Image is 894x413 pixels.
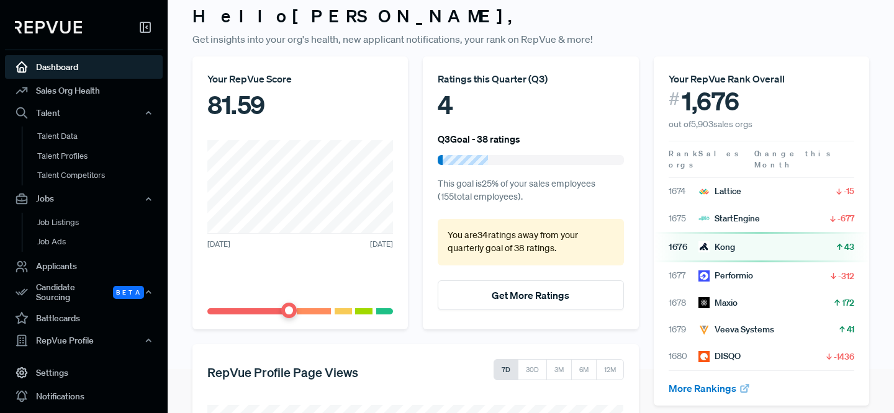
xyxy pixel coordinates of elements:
[22,232,179,252] a: Job Ads
[669,118,752,130] span: out of 5,903 sales orgs
[698,241,710,252] img: Kong
[5,102,163,123] button: Talent
[698,186,710,197] img: Lattice
[546,359,572,380] button: 3M
[669,73,785,85] span: Your RepVue Rank Overall
[698,350,741,363] div: DISQO
[669,212,698,225] span: 1675
[669,350,698,363] span: 1680
[207,86,393,123] div: 81.59
[5,330,163,351] button: RepVue Profile
[669,86,680,112] span: #
[5,361,163,384] a: Settings
[5,79,163,102] a: Sales Org Health
[370,239,393,250] span: [DATE]
[698,351,710,362] img: DISQO
[844,241,854,253] span: 43
[669,323,698,336] span: 1679
[22,213,179,233] a: Job Listings
[438,177,623,204] p: This goal is 25 % of your sales employees ( 155 total employees).
[15,21,82,33] img: RepVue
[698,269,753,282] div: Performio
[834,350,854,363] span: -1436
[22,127,179,146] a: Talent Data
[438,280,623,310] button: Get More Ratings
[5,55,163,79] a: Dashboard
[438,133,520,144] h6: Q3 Goal - 38 ratings
[113,286,144,299] span: Beta
[207,239,230,250] span: [DATE]
[5,189,163,210] button: Jobs
[448,229,613,255] p: You are 34 ratings away from your quarterly goal of 38 ratings .
[669,185,698,198] span: 1674
[669,241,698,254] span: 1676
[438,71,623,86] div: Ratings this Quarter ( Q3 )
[842,296,854,309] span: 172
[698,212,760,225] div: StartEngine
[5,278,163,307] div: Candidate Sourcing
[698,297,710,308] img: Maxio
[838,270,854,282] span: -312
[571,359,597,380] button: 6M
[5,306,163,330] a: Battlecards
[844,185,854,197] span: -15
[5,255,163,278] a: Applicants
[518,359,547,380] button: 30D
[669,148,741,170] span: Sales orgs
[847,323,854,335] span: 41
[698,241,735,254] div: Kong
[192,32,869,47] p: Get insights into your org's health, new applicant notifications, your rank on RepVue & more!
[669,269,698,282] span: 1677
[207,365,358,380] h5: RepVue Profile Page Views
[682,86,739,116] span: 1,676
[192,6,869,27] h3: Hello [PERSON_NAME] ,
[698,270,710,282] img: Performio
[754,148,833,170] span: Change this Month
[698,296,738,309] div: Maxio
[669,148,698,159] span: Rank
[698,185,741,198] div: Lattice
[698,323,774,336] div: Veeva Systems
[438,86,623,123] div: 4
[669,382,751,394] a: More Rankings
[838,212,854,224] span: -677
[698,324,710,335] img: Veeva Systems
[669,296,698,309] span: 1678
[5,384,163,408] a: Notifications
[494,359,518,380] button: 7D
[22,166,179,185] a: Talent Competitors
[5,278,163,307] button: Candidate Sourcing Beta
[22,146,179,166] a: Talent Profiles
[596,359,624,380] button: 12M
[207,71,393,86] div: Your RepVue Score
[698,213,710,224] img: StartEngine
